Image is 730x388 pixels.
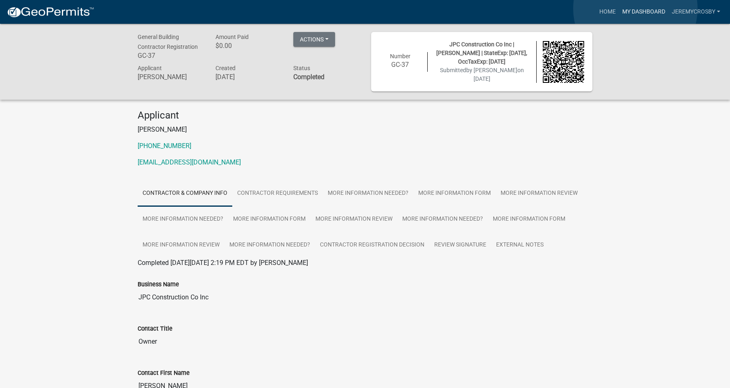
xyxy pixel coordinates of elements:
a: Home [596,4,619,20]
span: Status [293,65,310,71]
a: More Information Form [413,180,496,207]
span: Amount Paid [215,34,249,40]
a: More Information Needed? [138,206,228,233]
span: Created [215,65,236,71]
span: Number [390,53,410,59]
a: jeremycrosby [669,4,723,20]
a: More Information Needed? [397,206,488,233]
a: [PHONE_NUMBER] [138,142,191,150]
a: More Information Review [311,206,397,233]
h6: [DATE] [215,73,281,81]
a: My Dashboard [619,4,669,20]
a: More Information Form [488,206,570,233]
a: Contractor Requirements [232,180,323,207]
span: by [PERSON_NAME] [466,67,517,73]
p: [PERSON_NAME] [138,125,592,135]
a: More Information Review [496,180,583,207]
label: Contact First Name [138,370,190,376]
img: QR code [543,41,585,83]
a: More Information Needed? [224,232,315,258]
label: Business Name [138,282,179,288]
h6: $0.00 [215,42,281,50]
strong: Completed [293,73,324,81]
a: More Information Review [138,232,224,258]
a: Contractor Registration Decision [315,232,429,258]
span: Applicant [138,65,162,71]
span: Completed [DATE][DATE] 2:19 PM EDT by [PERSON_NAME] [138,259,308,267]
h6: [PERSON_NAME] [138,73,203,81]
h6: GC-37 [379,61,421,68]
a: Contractor & Company Info [138,180,232,207]
a: More Information Form [228,206,311,233]
a: Review Signature [429,232,491,258]
a: More Information Needed? [323,180,413,207]
label: Contact Title [138,326,172,332]
button: Actions [293,32,335,47]
span: Submitted on [DATE] [440,67,524,82]
a: External Notes [491,232,549,258]
a: [EMAIL_ADDRESS][DOMAIN_NAME] [138,158,241,166]
h6: GC-37 [138,52,203,59]
h4: Applicant [138,110,592,121]
span: General Building Contractor Registration [138,34,198,50]
span: JPC Construction Co Inc | [PERSON_NAME] | StateExp: [DATE], OccTaxExp: [DATE] [436,41,527,65]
